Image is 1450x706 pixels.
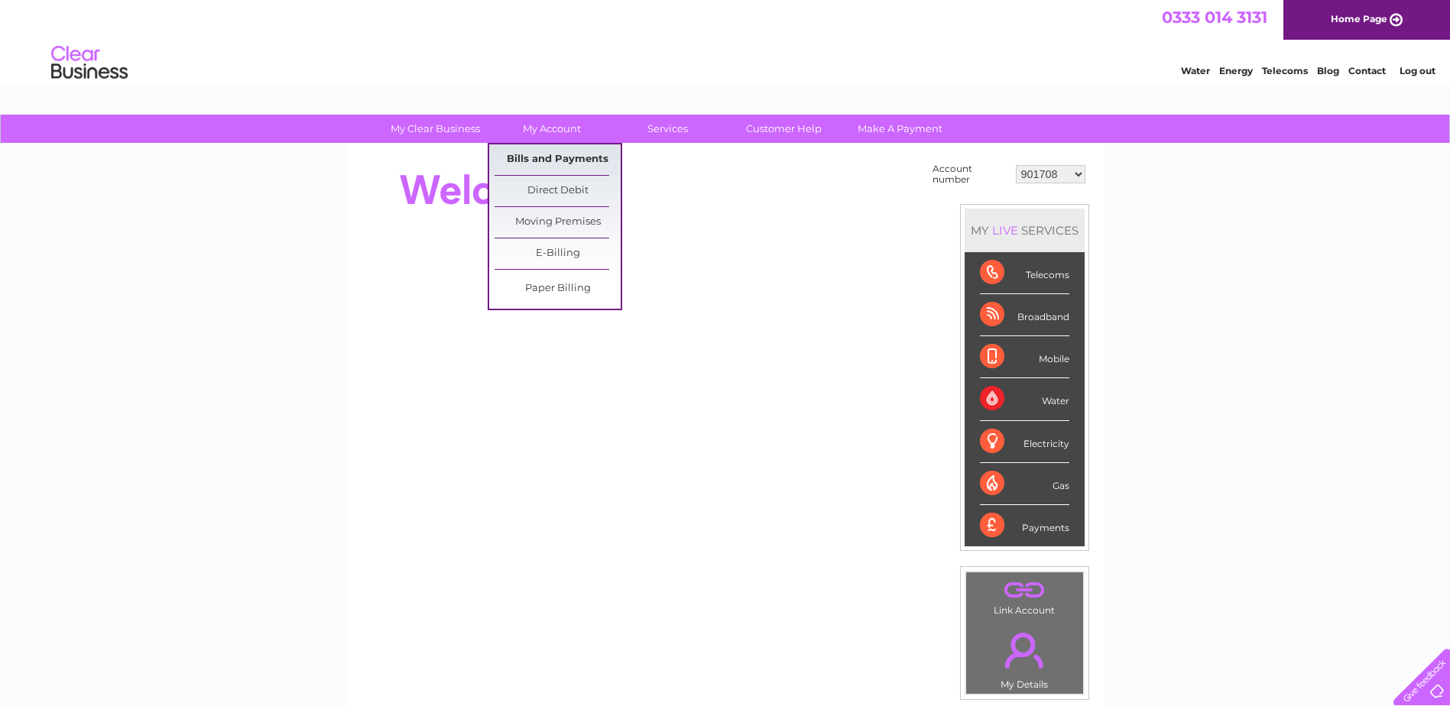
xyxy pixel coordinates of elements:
[989,223,1021,238] div: LIVE
[495,274,621,304] a: Paper Billing
[488,115,615,143] a: My Account
[50,40,128,86] img: logo.png
[970,576,1079,603] a: .
[837,115,963,143] a: Make A Payment
[605,115,731,143] a: Services
[495,176,621,206] a: Direct Debit
[721,115,847,143] a: Customer Help
[1400,65,1435,76] a: Log out
[970,623,1079,677] a: .
[1262,65,1308,76] a: Telecoms
[980,252,1069,294] div: Telecoms
[1348,65,1386,76] a: Contact
[980,294,1069,336] div: Broadband
[495,238,621,269] a: E-Billing
[980,378,1069,420] div: Water
[965,620,1084,695] td: My Details
[929,160,1012,189] td: Account number
[980,463,1069,505] div: Gas
[980,336,1069,378] div: Mobile
[980,421,1069,463] div: Electricity
[495,144,621,175] a: Bills and Payments
[965,572,1084,620] td: Link Account
[372,115,498,143] a: My Clear Business
[365,8,1087,74] div: Clear Business is a trading name of Verastar Limited (registered in [GEOGRAPHIC_DATA] No. 3667643...
[965,209,1085,252] div: MY SERVICES
[1181,65,1210,76] a: Water
[1219,65,1253,76] a: Energy
[1317,65,1339,76] a: Blog
[980,505,1069,546] div: Payments
[495,207,621,238] a: Moving Premises
[1162,8,1267,27] a: 0333 014 3131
